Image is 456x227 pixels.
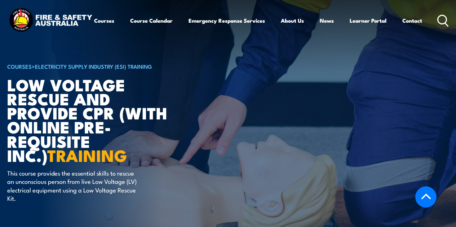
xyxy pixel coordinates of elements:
[320,12,334,29] a: News
[7,169,139,203] p: This course provides the essential skills to rescue an unconscious person from live Low Voltage (...
[130,12,173,29] a: Course Calendar
[7,62,185,71] h6: >
[402,12,422,29] a: Contact
[7,77,185,162] h1: Low Voltage Rescue and Provide CPR (with online Pre-requisite inc.)
[35,62,152,70] a: Electricity Supply Industry (ESI) Training
[94,12,114,29] a: Courses
[47,142,127,167] strong: TRAINING
[281,12,304,29] a: About Us
[7,62,32,70] a: COURSES
[189,12,265,29] a: Emergency Response Services
[350,12,386,29] a: Learner Portal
